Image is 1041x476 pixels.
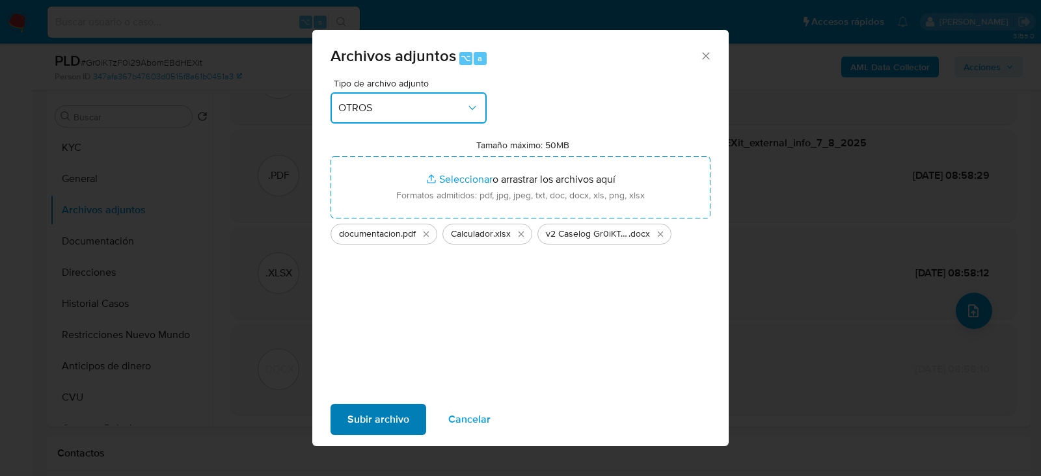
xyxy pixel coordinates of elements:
button: Cancelar [431,404,507,435]
span: .docx [629,228,650,241]
label: Tamaño máximo: 50MB [476,139,569,151]
button: Cerrar [699,49,711,61]
button: Eliminar documentacion.pdf [418,226,434,242]
ul: Archivos seleccionados [331,218,710,245]
span: documentacion [339,228,401,241]
span: Archivos adjuntos [331,44,456,67]
span: Cancelar [448,405,491,434]
span: a [478,52,482,64]
span: Tipo de archivo adjunto [334,79,490,88]
button: Eliminar Calculador.xlsx [513,226,529,242]
button: Subir archivo [331,404,426,435]
button: OTROS [331,92,487,124]
span: .xlsx [493,228,511,241]
span: v2 Caselog Gr0iKTzF0i29AbomEBdHEXit_2025_07_18_00_50_55 [546,228,629,241]
span: OTROS [338,101,466,114]
span: Subir archivo [347,405,409,434]
span: Calculador [451,228,493,241]
button: Eliminar v2 Caselog Gr0iKTzF0i29AbomEBdHEXit_2025_07_18_00_50_55.docx [653,226,668,242]
span: .pdf [401,228,416,241]
span: ⌥ [461,52,470,64]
